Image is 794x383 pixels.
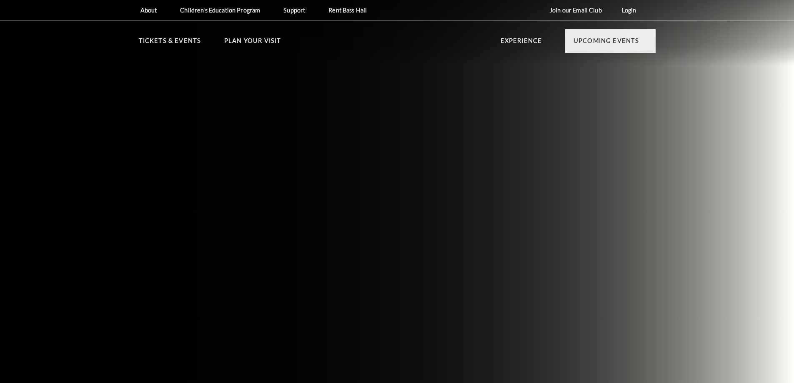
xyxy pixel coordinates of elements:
p: Children's Education Program [180,7,260,14]
p: Experience [501,36,542,51]
p: Tickets & Events [139,36,201,51]
p: Support [283,7,305,14]
p: Rent Bass Hall [328,7,367,14]
p: About [140,7,157,14]
p: Plan Your Visit [224,36,281,51]
p: Upcoming Events [574,36,639,51]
